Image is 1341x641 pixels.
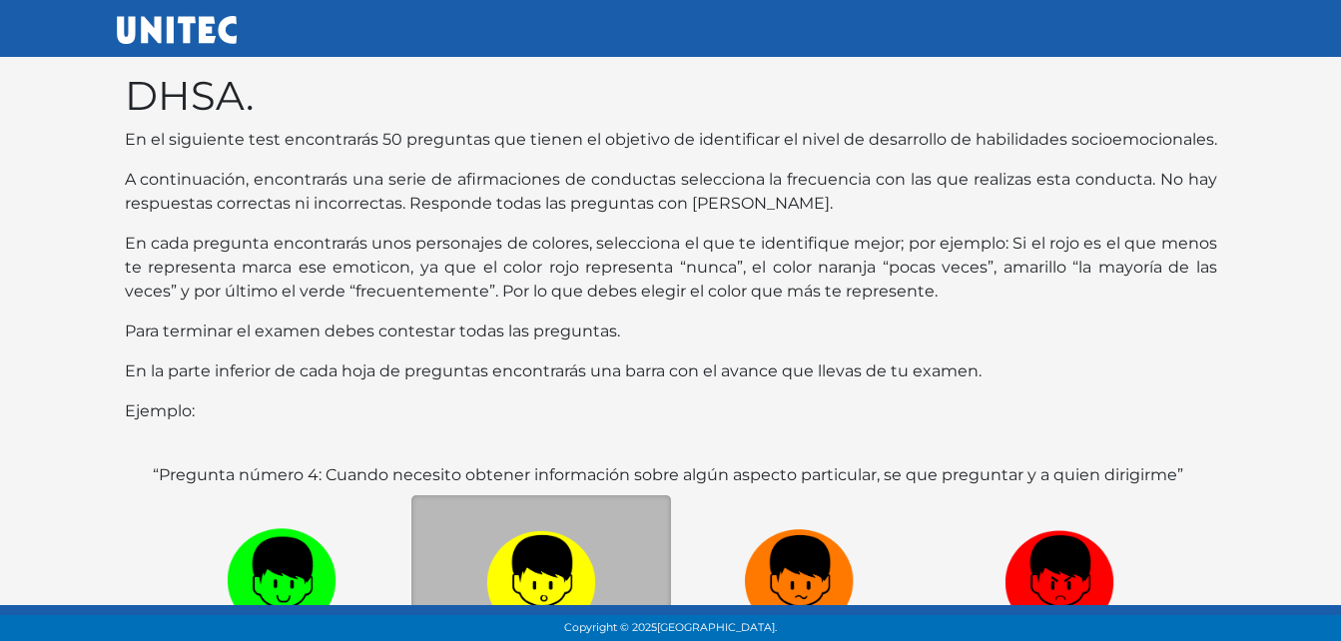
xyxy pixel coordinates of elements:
[125,232,1217,304] p: En cada pregunta encontrarás unos personajes de colores, selecciona el que te identifique mejor; ...
[657,621,777,634] span: [GEOGRAPHIC_DATA].
[227,521,336,626] img: v1.png
[153,463,1183,487] label: “Pregunta número 4: Cuando necesito obtener información sobre algún aspecto particular, se que pr...
[125,320,1217,343] p: Para terminar el examen debes contestar todas las preguntas.
[1005,521,1114,626] img: r1.png
[125,128,1217,152] p: En el siguiente test encontrarás 50 preguntas que tienen el objetivo de identificar el nivel de d...
[125,168,1217,216] p: A continuación, encontrarás una serie de afirmaciones de conductas selecciona la frecuencia con l...
[745,521,855,626] img: n1.png
[125,399,1217,423] p: Ejemplo:
[125,72,1217,120] h1: DHSA.
[117,16,237,44] img: UNITEC
[486,521,596,626] img: a1.png
[125,359,1217,383] p: En la parte inferior de cada hoja de preguntas encontrarás una barra con el avance que llevas de ...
